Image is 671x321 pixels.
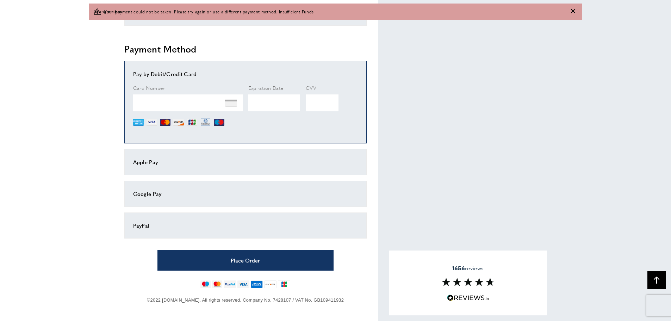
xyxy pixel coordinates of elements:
img: MI.png [214,117,224,128]
img: VI.png [147,117,157,128]
img: jcb [278,280,290,288]
span: Card Number [133,84,165,91]
div: PayPal [133,221,358,230]
span: Expiration Date [248,84,284,91]
img: mastercard [212,280,222,288]
img: MC.png [160,117,170,128]
img: maestro [200,280,211,288]
button: Place Order [157,250,334,271]
strong: 1656 [452,264,465,272]
span: ©2022 [DOMAIN_NAME]. All rights reserved. Company No. 7428107 / VAT No. GB109411932 [147,297,344,303]
iframe: Secure Credit Card Frame - CVV [306,94,338,111]
img: DI.png [173,117,184,128]
div: Apple Pay [133,158,358,166]
img: AE.png [133,117,144,128]
div: Google Pay [133,190,358,198]
iframe: Secure Credit Card Frame - Credit Card Number [133,94,243,111]
img: paypal [224,280,236,288]
img: visa [237,280,249,288]
span: CVV [306,84,316,91]
div: off [89,4,582,19]
img: Reviews.io 5 stars [447,295,489,301]
div: Close message [571,8,575,15]
div: Pay by Debit/Credit Card [133,70,358,78]
span: reviews [452,265,484,272]
img: JCB.png [187,117,197,128]
img: Reviews section [442,278,495,286]
img: DN.png [200,117,211,128]
iframe: Secure Credit Card Frame - Expiration Date [248,94,300,111]
span: Saving method [94,8,123,15]
img: discover [264,280,277,288]
img: american-express [251,280,263,288]
h2: Payment Method [124,43,367,55]
img: NONE.png [225,97,237,109]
